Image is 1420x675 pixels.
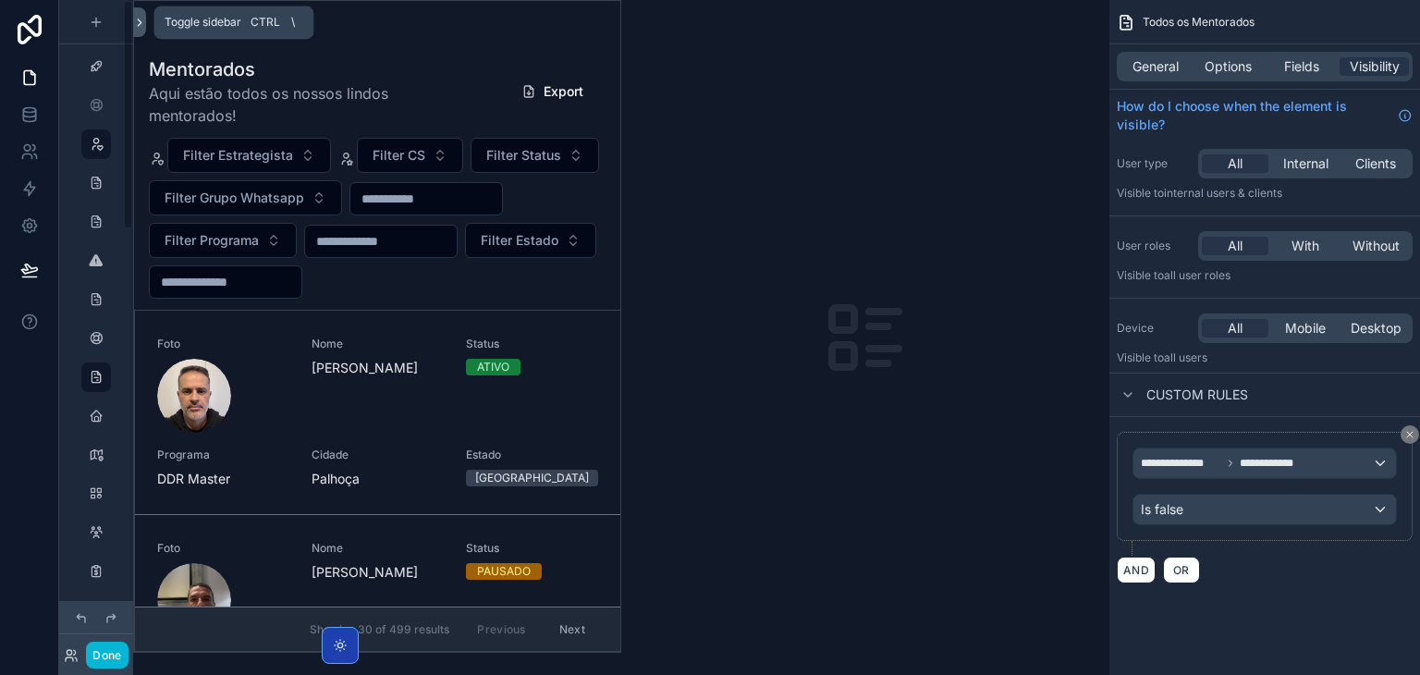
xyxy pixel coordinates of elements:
[1117,268,1413,283] p: Visible to
[157,541,289,556] span: Foto
[475,470,589,486] div: [GEOGRAPHIC_DATA]
[1285,319,1326,337] span: Mobile
[1228,319,1242,337] span: All
[1132,494,1397,525] button: Is false
[1117,97,1390,134] span: How do I choose when the element is visible?
[1117,557,1156,583] button: AND
[1291,237,1319,255] span: With
[1117,239,1191,253] label: User roles
[157,448,289,462] span: Programa
[149,56,467,82] h1: Mentorados
[1117,97,1413,134] a: How do I choose when the element is visible?
[373,146,425,165] span: Filter CS
[1350,57,1400,76] span: Visibility
[507,75,598,108] button: Export
[312,448,444,462] span: Cidade
[1117,350,1413,365] p: Visible to
[312,470,444,488] span: Palhoça
[1117,186,1413,201] p: Visible to
[1355,154,1396,173] span: Clients
[249,13,282,31] span: Ctrl
[1163,557,1200,583] button: OR
[546,615,598,644] button: Next
[1164,268,1230,282] span: All user roles
[1164,350,1207,364] span: all users
[481,231,558,250] span: Filter Estado
[312,359,444,377] span: [PERSON_NAME]
[312,563,444,582] span: [PERSON_NAME]
[286,15,300,30] span: \
[1351,319,1402,337] span: Desktop
[312,337,444,351] span: Nome
[157,470,230,488] span: DDR Master
[1205,57,1252,76] span: Options
[86,642,128,669] button: Done
[157,337,289,351] span: Foto
[1283,154,1328,173] span: Internal
[466,448,598,462] span: Estado
[1284,57,1319,76] span: Fields
[167,138,331,173] button: Select Button
[165,231,259,250] span: Filter Programa
[310,622,449,637] span: Showing 30 of 499 results
[1228,237,1242,255] span: All
[1169,563,1194,577] span: OR
[477,563,531,580] div: PAUSADO
[1353,237,1400,255] span: Without
[149,180,342,215] button: Select Button
[1132,57,1179,76] span: General
[1117,321,1191,336] label: Device
[357,138,463,173] button: Select Button
[1143,15,1255,30] span: Todos os Mentorados
[312,541,444,556] span: Nome
[465,223,596,258] button: Select Button
[1164,186,1282,200] span: Internal users & clients
[165,15,241,30] span: Toggle sidebar
[466,541,598,556] span: Status
[477,359,509,375] div: ATIVO
[183,146,293,165] span: Filter Estrategista
[1228,154,1242,173] span: All
[471,138,599,173] button: Select Button
[165,189,304,207] span: Filter Grupo Whatsapp
[1146,386,1248,404] span: Custom rules
[135,311,620,514] a: FotoNome[PERSON_NAME]StatusATIVOProgramaDDR MasterCidadePalhoçaEstado[GEOGRAPHIC_DATA]
[149,82,467,127] span: Aqui estão todos os nossos lindos mentorados!
[149,223,297,258] button: Select Button
[1117,156,1191,171] label: User type
[466,337,598,351] span: Status
[486,146,561,165] span: Filter Status
[1141,500,1183,519] span: Is false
